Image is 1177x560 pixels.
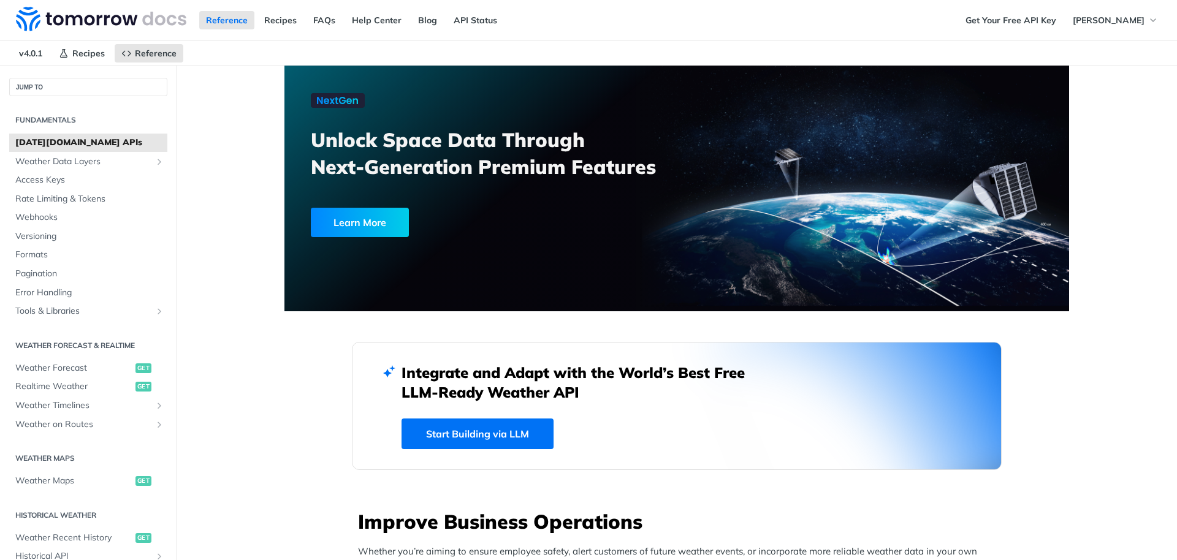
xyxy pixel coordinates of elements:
a: Weather Data LayersShow subpages for Weather Data Layers [9,153,167,171]
a: Start Building via LLM [402,418,554,449]
a: Reference [115,44,183,62]
span: get [135,363,151,373]
a: Get Your Free API Key [959,11,1063,29]
a: Help Center [345,11,408,29]
button: Show subpages for Weather on Routes [154,420,164,429]
span: Weather on Routes [15,418,151,431]
span: Reference [135,48,177,59]
span: Formats [15,249,164,261]
span: [DATE][DOMAIN_NAME] APIs [15,137,164,149]
a: Versioning [9,227,167,246]
a: Webhooks [9,208,167,227]
a: [DATE][DOMAIN_NAME] APIs [9,134,167,152]
a: Reference [199,11,254,29]
a: Tools & LibrariesShow subpages for Tools & Libraries [9,302,167,320]
h2: Weather Maps [9,453,167,464]
a: Weather on RoutesShow subpages for Weather on Routes [9,415,167,434]
span: get [135,533,151,543]
span: [PERSON_NAME] [1073,15,1145,26]
span: Rate Limiting & Tokens [15,193,164,205]
span: Versioning [15,230,164,243]
span: Access Keys [15,174,164,186]
button: Show subpages for Weather Data Layers [154,157,164,167]
a: Access Keys [9,171,167,189]
span: Pagination [15,268,164,280]
a: Realtime Weatherget [9,377,167,396]
span: Realtime Weather [15,380,132,393]
div: Learn More [311,208,409,237]
a: Weather Mapsget [9,472,167,490]
span: Error Handling [15,287,164,299]
a: Weather TimelinesShow subpages for Weather Timelines [9,396,167,415]
a: Learn More [311,208,614,237]
a: FAQs [307,11,342,29]
span: Weather Recent History [15,532,132,544]
a: Rate Limiting & Tokens [9,190,167,208]
img: NextGen [311,93,365,108]
a: Blog [411,11,444,29]
h2: Historical Weather [9,510,167,521]
span: Weather Timelines [15,399,151,412]
span: Weather Maps [15,475,132,487]
span: get [135,382,151,392]
a: Formats [9,246,167,264]
a: Weather Forecastget [9,359,167,377]
h3: Unlock Space Data Through Next-Generation Premium Features [311,126,690,180]
span: Tools & Libraries [15,305,151,317]
span: Weather Data Layers [15,156,151,168]
a: Weather Recent Historyget [9,529,167,547]
h2: Fundamentals [9,115,167,126]
a: Recipes [52,44,112,62]
span: v4.0.1 [12,44,49,62]
a: Pagination [9,265,167,283]
h2: Weather Forecast & realtime [9,340,167,351]
a: Error Handling [9,284,167,302]
button: JUMP TO [9,78,167,96]
button: Show subpages for Tools & Libraries [154,306,164,316]
span: Weather Forecast [15,362,132,374]
a: API Status [447,11,504,29]
h2: Integrate and Adapt with the World’s Best Free LLM-Ready Weather API [402,363,763,402]
a: Recipes [257,11,303,29]
span: Webhooks [15,211,164,224]
span: get [135,476,151,486]
button: [PERSON_NAME] [1066,11,1165,29]
img: Tomorrow.io Weather API Docs [16,7,186,31]
span: Recipes [72,48,105,59]
h3: Improve Business Operations [358,508,1002,535]
button: Show subpages for Weather Timelines [154,401,164,411]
